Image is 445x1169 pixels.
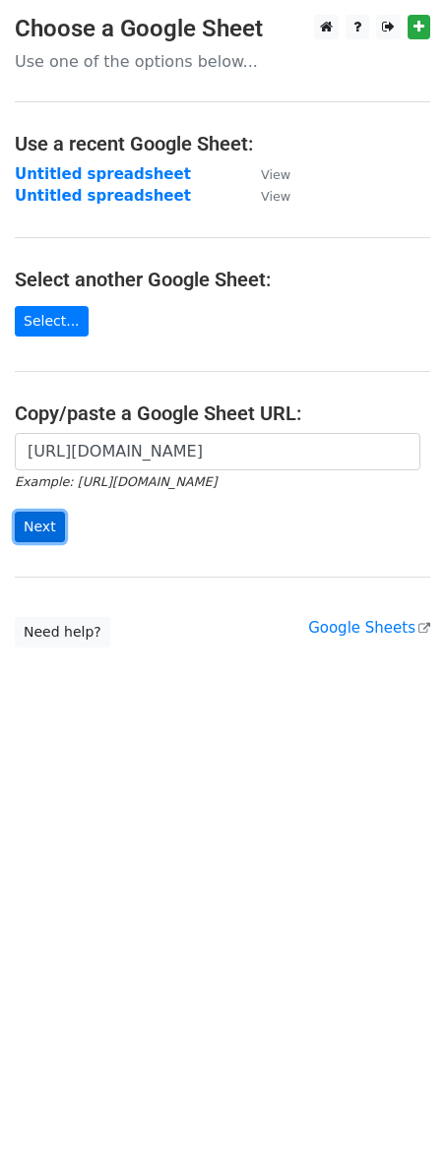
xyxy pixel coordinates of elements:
[308,619,430,637] a: Google Sheets
[15,187,191,205] a: Untitled spreadsheet
[241,165,290,183] a: View
[15,268,430,291] h4: Select another Google Sheet:
[241,187,290,205] a: View
[261,167,290,182] small: View
[347,1075,445,1169] iframe: Chat Widget
[15,512,65,542] input: Next
[15,401,430,425] h4: Copy/paste a Google Sheet URL:
[15,433,420,470] input: Paste your Google Sheet URL here
[15,617,110,647] a: Need help?
[261,189,290,204] small: View
[15,165,191,183] a: Untitled spreadsheet
[15,306,89,337] a: Select...
[15,15,430,43] h3: Choose a Google Sheet
[15,474,217,489] small: Example: [URL][DOMAIN_NAME]
[15,51,430,72] p: Use one of the options below...
[15,132,430,155] h4: Use a recent Google Sheet:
